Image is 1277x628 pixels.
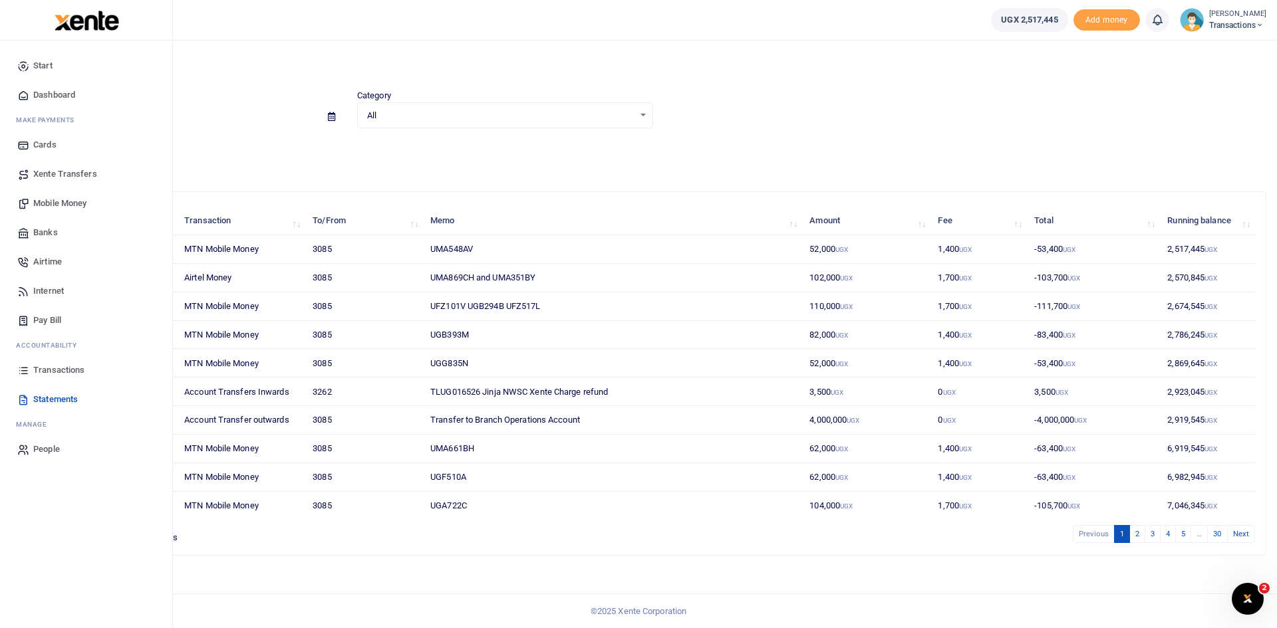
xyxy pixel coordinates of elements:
[1001,13,1058,27] span: UGX 2,517,445
[33,364,84,377] span: Transactions
[930,264,1027,292] td: 1,700
[177,406,305,435] td: Account Transfer outwards
[11,130,162,159] a: Cards
[305,292,423,321] td: 3085
[423,492,802,520] td: UGA722C
[840,502,853,510] small: UGX
[11,80,162,110] a: Dashboard
[33,314,61,327] span: Pay Bill
[802,406,930,435] td: 4,000,000
[1259,583,1270,593] span: 2
[991,8,1067,32] a: UGX 2,517,445
[177,292,305,321] td: MTN Mobile Money
[1114,525,1130,543] a: 1
[959,332,972,339] small: UGX
[177,235,305,264] td: MTN Mobile Money
[1063,445,1075,453] small: UGX
[177,264,305,292] td: Airtel Money
[305,492,423,520] td: 3085
[423,406,802,435] td: Transfer to Branch Operations Account
[33,167,97,181] span: Xente Transfers
[11,435,162,464] a: People
[1027,264,1160,292] td: -103,700
[930,321,1027,350] td: 1,400
[1027,349,1160,377] td: -53,400
[930,435,1027,463] td: 1,400
[305,435,423,463] td: 3085
[1027,492,1160,520] td: -105,700
[11,218,162,247] a: Banks
[305,406,423,435] td: 3085
[1205,389,1217,396] small: UGX
[959,474,972,481] small: UGX
[835,332,848,339] small: UGX
[930,406,1027,435] td: 0
[53,15,119,25] a: logo-small logo-large logo-large
[305,377,423,406] td: 3262
[959,246,972,253] small: UGX
[423,264,802,292] td: UMA869CH and UMA351BY
[11,51,162,80] a: Start
[1073,14,1140,24] a: Add money
[1067,303,1080,310] small: UGX
[1205,445,1217,453] small: UGX
[1160,435,1255,463] td: 6,919,545
[1063,474,1075,481] small: UGX
[930,349,1027,377] td: 1,400
[1175,525,1191,543] a: 5
[1205,474,1217,481] small: UGX
[1160,377,1255,406] td: 2,923,045
[1160,463,1255,492] td: 6,982,945
[802,463,930,492] td: 62,000
[1056,389,1068,396] small: UGX
[62,524,554,544] div: Showing 1 to 10 of 295 entries
[1073,9,1140,31] span: Add money
[11,276,162,306] a: Internet
[802,349,930,377] td: 52,000
[305,207,423,235] th: To/From: activate to sort column ascending
[1160,349,1255,377] td: 2,869,645
[23,115,74,125] span: ake Payments
[51,57,1266,72] h4: Statements
[1027,235,1160,264] td: -53,400
[367,109,634,122] span: All
[423,463,802,492] td: UGF510A
[177,492,305,520] td: MTN Mobile Money
[1129,525,1145,543] a: 2
[11,110,162,130] li: M
[11,247,162,276] a: Airtime
[423,377,802,406] td: TLUG016526 Jinja NWSC Xente Charge refund
[23,419,47,429] span: anage
[423,207,802,235] th: Memo: activate to sort column ascending
[26,340,76,350] span: countability
[1074,417,1087,424] small: UGX
[423,321,802,350] td: UGB393M
[1160,207,1255,235] th: Running balance: activate to sort column ascending
[177,435,305,463] td: MTN Mobile Money
[835,445,848,453] small: UGX
[1205,360,1217,367] small: UGX
[1067,274,1080,282] small: UGX
[33,88,75,102] span: Dashboard
[1027,435,1160,463] td: -63,400
[802,492,930,520] td: 104,000
[1205,274,1217,282] small: UGX
[959,303,972,310] small: UGX
[847,417,859,424] small: UGX
[943,389,956,396] small: UGX
[11,356,162,385] a: Transactions
[1209,9,1266,20] small: [PERSON_NAME]
[1180,8,1266,32] a: profile-user [PERSON_NAME] Transactions
[1160,321,1255,350] td: 2,786,245
[802,235,930,264] td: 52,000
[1063,360,1075,367] small: UGX
[1205,246,1217,253] small: UGX
[305,321,423,350] td: 3085
[33,284,64,298] span: Internet
[930,235,1027,264] td: 1,400
[177,349,305,377] td: MTN Mobile Money
[930,207,1027,235] th: Fee: activate to sort column ascending
[1160,292,1255,321] td: 2,674,545
[1160,264,1255,292] td: 2,570,845
[51,144,1266,158] p: Download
